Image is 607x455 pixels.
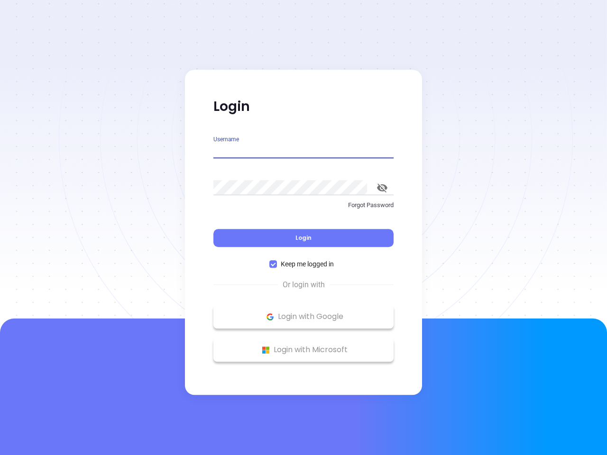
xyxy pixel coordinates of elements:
[213,200,394,210] p: Forgot Password
[213,98,394,115] p: Login
[213,136,239,142] label: Username
[278,279,330,291] span: Or login with
[277,259,338,269] span: Keep me logged in
[260,344,272,356] img: Microsoft Logo
[213,200,394,218] a: Forgot Password
[213,305,394,328] button: Google Logo Login with Google
[213,229,394,247] button: Login
[295,234,312,242] span: Login
[218,343,389,357] p: Login with Microsoft
[213,338,394,362] button: Microsoft Logo Login with Microsoft
[264,311,276,323] img: Google Logo
[371,176,394,199] button: toggle password visibility
[218,309,389,324] p: Login with Google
